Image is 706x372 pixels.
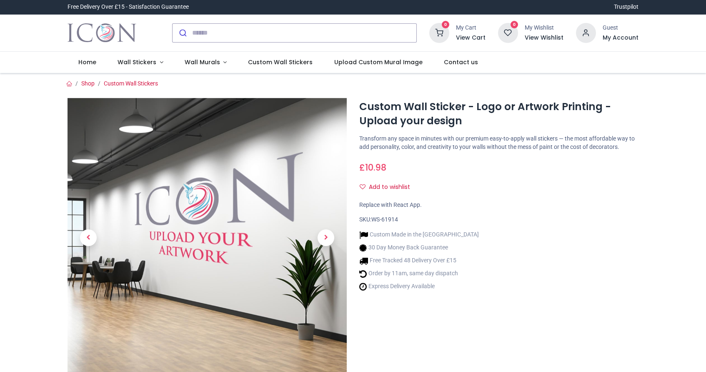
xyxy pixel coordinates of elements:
a: Trustpilot [614,3,638,11]
a: Wall Murals [174,52,238,73]
span: WS-61914 [371,216,398,223]
li: Custom Made in the [GEOGRAPHIC_DATA] [359,231,479,239]
li: Free Tracked 48 Delivery Over £15 [359,256,479,265]
span: Upload Custom Mural Image [334,58,423,66]
div: My Cart [456,24,486,32]
a: Wall Stickers [107,52,174,73]
span: Custom Wall Stickers [248,58,313,66]
span: Wall Murals [185,58,220,66]
div: Replace with React App. [359,201,638,209]
a: 0 [498,29,518,35]
div: SKU: [359,216,638,224]
a: Custom Wall Stickers [104,80,158,87]
li: Express Delivery Available [359,282,479,291]
span: Contact us [444,58,478,66]
sup: 0 [442,21,450,29]
li: Order by 11am, same day dispatch [359,269,479,278]
a: Next [305,140,347,335]
span: Home [78,58,96,66]
div: Free Delivery Over £15 - Satisfaction Guarantee [68,3,189,11]
span: Wall Stickers [118,58,156,66]
sup: 0 [511,21,518,29]
a: Previous [68,140,109,335]
span: £ [359,161,386,173]
div: My Wishlist [525,24,563,32]
div: Guest [603,24,638,32]
button: Submit [173,24,192,42]
a: View Wishlist [525,34,563,42]
a: 0 [429,29,449,35]
p: Transform any space in minutes with our premium easy-to-apply wall stickers — the most affordable... [359,135,638,151]
li: 30 Day Money Back Guarantee [359,244,479,252]
span: 10.98 [365,161,386,173]
img: Icon Wall Stickers [68,21,136,45]
a: View Cart [456,34,486,42]
span: Next [318,229,334,246]
button: Add to wishlistAdd to wishlist [359,180,417,194]
h1: Custom Wall Sticker - Logo or Artwork Printing - Upload your design [359,100,638,128]
span: Previous [80,229,97,246]
a: My Account [603,34,638,42]
i: Add to wishlist [360,184,366,190]
a: Shop [81,80,95,87]
a: Logo of Icon Wall Stickers [68,21,136,45]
